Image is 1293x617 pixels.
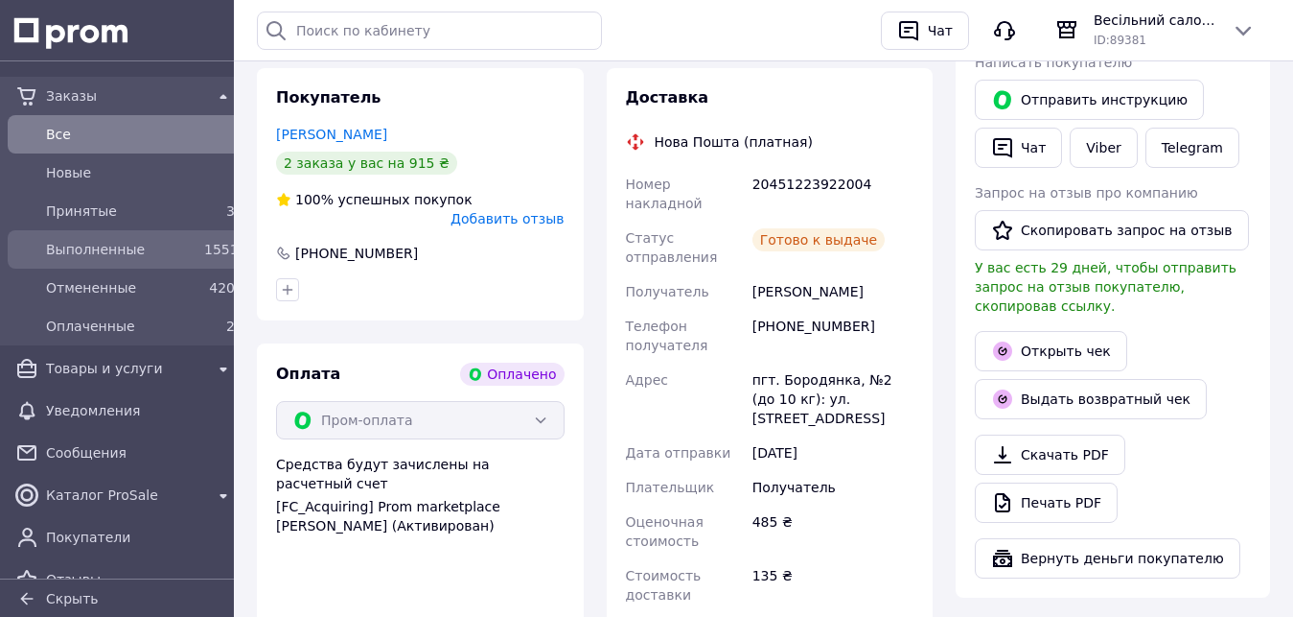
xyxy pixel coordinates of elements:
[975,55,1132,70] span: Написать покупателю
[46,240,196,259] span: Выполненные
[924,16,957,45] div: Чат
[46,278,196,297] span: Отмененные
[975,483,1118,523] a: Печать PDF
[46,125,235,144] span: Все
[626,372,668,388] span: Адрес
[46,359,204,378] span: Товары и услуги
[881,12,969,50] button: Чат
[46,86,204,106] span: Заказы
[46,570,204,589] span: Отзывы
[46,202,196,221] span: Принятые
[450,211,564,226] span: Добавить отзыв
[975,379,1207,419] button: Выдать возвратный чек
[46,528,235,547] span: Покупатели
[1070,128,1137,168] a: Viber
[226,203,235,219] span: 3
[1094,11,1216,30] span: Весільний салон «[PERSON_NAME]»
[626,319,708,353] span: Телефон получателя
[460,363,564,386] div: Оплачено
[626,480,715,495] span: Плательщик
[1145,128,1239,168] a: Telegram
[626,230,718,265] span: Статус отправления
[293,244,420,263] div: [PHONE_NUMBER]
[295,192,334,207] span: 100%
[46,163,235,182] span: Новые
[975,538,1240,579] button: Вернуть деньги покупателю
[749,558,917,612] div: 135 ₴
[626,177,703,211] span: Номер накладной
[975,435,1125,475] a: Скачать PDF
[626,445,731,461] span: Дата отправки
[204,242,239,257] span: 1551
[46,591,99,606] span: Скрыть
[626,514,704,549] span: Оценочная стоимость
[1094,34,1146,47] span: ID: 89381
[975,185,1198,201] span: Запрос на отзыв про компанию
[975,331,1127,371] a: Открыть чек
[749,309,917,363] div: [PHONE_NUMBER]
[650,132,818,152] div: Нова Пошта (платная)
[749,505,917,558] div: 485 ₴
[46,486,204,505] span: Каталог ProSale
[975,210,1249,250] button: Скопировать запрос на отзыв
[209,280,235,296] span: 420
[276,365,340,383] span: Оплата
[276,455,565,535] div: Средства будут зачислены на расчетный счет
[46,443,235,463] span: Сообщения
[975,260,1236,314] span: У вас есть 29 дней, чтобы отправить запрос на отзыв покупателю, скопировав ссылку.
[749,167,917,221] div: 20451223922004
[226,319,235,334] span: 2
[749,470,917,505] div: Получатель
[276,152,457,175] div: 2 заказа у вас на 915 ₴
[626,88,709,107] span: Доставка
[975,128,1062,168] button: Чат
[276,497,565,535] div: [FC_Acquiring] Prom marketplace [PERSON_NAME] (Активирован)
[257,12,602,50] input: Поиск по кабинету
[276,88,381,107] span: Покупатель
[276,190,473,209] div: успешных покупок
[749,363,917,436] div: пгт. Бородянка, №2 (до 10 кг): ул. [STREET_ADDRESS]
[975,80,1204,120] button: Отправить инструкцию
[752,228,885,251] div: Готово к выдаче
[46,317,196,336] span: Оплаченные
[626,568,702,603] span: Стоимость доставки
[276,127,387,142] a: [PERSON_NAME]
[749,274,917,309] div: [PERSON_NAME]
[749,436,917,470] div: [DATE]
[46,401,235,420] span: Уведомления
[626,284,709,299] span: Получатель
